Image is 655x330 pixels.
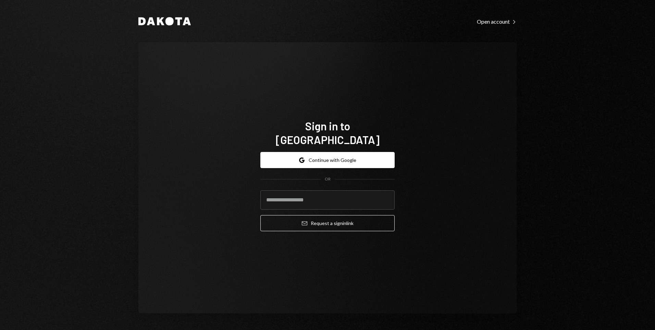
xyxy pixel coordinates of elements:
div: Open account [477,18,517,25]
div: OR [325,176,331,182]
button: Continue with Google [260,152,395,168]
h1: Sign in to [GEOGRAPHIC_DATA] [260,119,395,146]
button: Request a signinlink [260,215,395,231]
a: Open account [477,17,517,25]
